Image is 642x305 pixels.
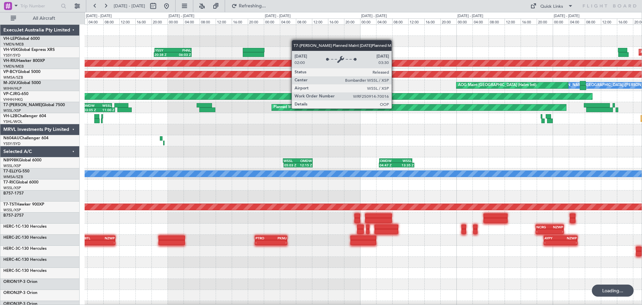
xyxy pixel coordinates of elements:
div: 08:00 [200,18,216,24]
div: OMDW [298,159,312,163]
a: T7-TSTHawker 900XP [3,203,44,207]
div: 16:00 [617,18,633,24]
div: 20:00 [344,18,360,24]
div: [DATE] - [DATE] [457,13,483,19]
div: 05:03 Z [284,163,298,167]
div: AYPY [544,236,561,240]
div: 20:00 [537,18,553,24]
span: HERC-1 [3,225,18,229]
div: 08:00 [103,18,119,24]
div: 04:00 [87,18,103,24]
a: ORION2P-3 Orion [3,291,37,295]
a: T7-RICGlobal 6000 [3,180,38,184]
span: T7-TST [3,203,16,207]
div: 04:00 [472,18,489,24]
a: WSSL/XSP [3,163,21,168]
div: 00:00 [168,18,184,24]
div: [DATE] - [DATE] [361,13,387,19]
span: ORION2 [3,291,19,295]
div: PKMJ [271,236,287,240]
span: [DATE] - [DATE] [114,3,145,9]
a: VH-VSKGlobal Express XRS [3,48,55,52]
div: 20:00 [248,18,264,24]
a: VP-BCYGlobal 5000 [3,70,40,74]
div: 00:00 [360,18,376,24]
span: HERC-4 [3,258,18,262]
div: 08:00 [392,18,408,24]
div: - [550,229,563,233]
div: 13:35 Z [397,163,414,167]
div: - [99,240,115,244]
a: HERC-2C-130 Hercules [3,236,46,240]
div: - [255,240,271,244]
span: HERC-3 [3,247,18,251]
div: 12:00 [216,18,232,24]
a: VP-CJRG-650 [3,92,28,96]
a: HERC-5C-130 Hercules [3,269,46,273]
div: 20:38 Z [154,53,173,57]
div: Loading... [592,285,634,297]
span: All Aircraft [17,16,71,21]
a: VH-RIUHawker 800XP [3,59,45,63]
div: 11:00 Z [99,108,115,112]
a: WSSL/XSP [3,208,21,213]
div: [DATE] - [DATE] [169,13,194,19]
div: PTRO [255,236,271,240]
div: OMDW [83,103,97,107]
a: B757-2757 [3,214,24,218]
div: 04:47 Z [380,163,397,167]
span: T7-ELLY [3,169,18,173]
a: YSSY/SYD [3,53,20,58]
span: M-JGVJ [3,81,18,85]
a: YMEN/MEB [3,42,24,47]
div: 00:00 [456,18,472,24]
span: B757-2 [3,214,17,218]
span: HERC-2 [3,236,18,240]
div: NZWP [550,225,563,229]
div: 20:00 [151,18,168,24]
a: HERC-4C-130 Hercules [3,258,46,262]
div: 16:00 [424,18,440,24]
div: [DATE] - [DATE] [86,13,112,19]
a: ORION1P-3 Orion [3,280,37,284]
div: - [271,240,287,244]
div: 16:00 [135,18,151,24]
div: 16:00 [521,18,537,24]
a: WSSL/XSP [3,108,21,113]
div: 03:05 Z [84,108,99,112]
div: 20:00 [440,18,456,24]
a: T7-[PERSON_NAME]Global 7500 [3,103,65,107]
a: B757-1757 [3,192,24,196]
div: 00:00 [553,18,569,24]
div: [DATE] - [DATE] [554,13,579,19]
div: 08:00 [585,18,601,24]
span: VH-VSK [3,48,18,52]
span: VH-L2B [3,114,17,118]
a: N8998KGlobal 6000 [3,158,41,162]
div: YBTL [83,236,99,240]
span: Refreshing... [238,4,266,8]
div: - [83,240,99,244]
div: 08:00 [296,18,312,24]
button: Quick Links [527,1,576,11]
div: Planned Maint [GEOGRAPHIC_DATA] (Seletar) [274,102,352,112]
a: VH-LEPGlobal 6000 [3,37,40,41]
a: HERC-1C-130 Hercules [3,225,46,229]
span: T7-[PERSON_NAME] [3,103,42,107]
div: 04:00 [184,18,200,24]
div: 12:00 [408,18,424,24]
div: 12:00 [601,18,617,24]
div: - [536,229,550,233]
a: N604AUChallenger 604 [3,136,48,140]
a: YSSY/SYD [3,141,20,146]
input: Trip Number [20,1,59,11]
div: 12:00 [119,18,135,24]
a: WMSA/SZB [3,75,23,80]
span: ORION1 [3,280,19,284]
div: 04:00 [569,18,585,24]
div: WSSL [284,159,298,163]
div: 04:00 [376,18,392,24]
a: WMSA/SZB [3,174,23,179]
div: PHNL [173,48,191,52]
a: HERC-3C-130 Hercules [3,247,46,251]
